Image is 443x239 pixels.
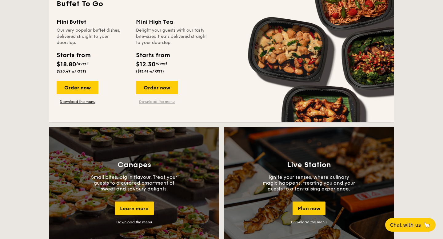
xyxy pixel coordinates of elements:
[390,222,421,228] span: Chat with us
[118,161,151,169] h3: Canapes
[136,18,208,26] div: Mini High Tea
[156,61,167,65] span: /guest
[423,221,431,229] span: 🦙
[136,99,178,104] a: Download the menu
[57,18,129,26] div: Mini Buffet
[293,202,325,215] div: Plan now
[287,161,331,169] h3: Live Station
[88,174,180,192] p: Small bites, big in flavour. Treat your guests to a curated assortment of sweet and savoury delig...
[57,81,98,94] div: Order now
[136,81,178,94] div: Order now
[136,69,164,73] span: ($13.41 w/ GST)
[57,61,76,68] span: $18.80
[115,202,154,215] div: Learn more
[385,218,436,232] button: Chat with us🦙
[57,99,98,104] a: Download the menu
[263,174,355,192] p: Ignite your senses, where culinary magic happens, treating you and your guests to a tantalising e...
[136,51,170,60] div: Starts from
[76,61,88,65] span: /guest
[57,27,129,46] div: Our very popular buffet dishes, delivered straight to your doorstep.
[57,51,90,60] div: Starts from
[136,61,156,68] span: $12.30
[57,69,86,73] span: ($20.49 w/ GST)
[136,27,208,46] div: Delight your guests with our tasty bite-sized treats delivered straight to your doorstep.
[116,220,152,224] a: Download the menu
[291,220,327,224] a: Download the menu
